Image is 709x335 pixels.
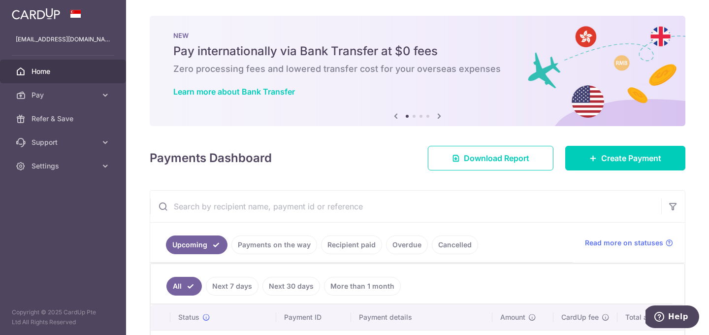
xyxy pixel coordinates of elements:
span: Amount [500,312,525,322]
h6: Zero processing fees and lowered transfer cost for your overseas expenses [173,63,662,75]
a: Learn more about Bank Transfer [173,87,295,97]
p: NEW [173,32,662,39]
a: Read more on statuses [585,238,673,248]
span: Home [32,67,97,76]
input: Search by recipient name, payment id or reference [150,191,661,222]
span: Refer & Save [32,114,97,124]
span: Status [178,312,199,322]
span: Pay [32,90,97,100]
p: [EMAIL_ADDRESS][DOMAIN_NAME] [16,34,110,44]
img: Bank transfer banner [150,16,685,126]
span: Download Report [464,152,529,164]
span: CardUp fee [561,312,599,322]
span: Total amt. [625,312,658,322]
a: Overdue [386,235,428,254]
a: Next 7 days [206,277,258,296]
a: Cancelled [432,235,478,254]
span: Settings [32,161,97,171]
h5: Pay internationally via Bank Transfer at $0 fees [173,43,662,59]
a: More than 1 month [324,277,401,296]
a: Recipient paid [321,235,382,254]
h4: Payments Dashboard [150,149,272,167]
a: Upcoming [166,235,227,254]
th: Payment details [351,304,492,330]
a: Next 30 days [262,277,320,296]
a: Create Payment [565,146,685,170]
span: Read more on statuses [585,238,663,248]
img: CardUp [12,8,60,20]
a: Payments on the way [231,235,317,254]
a: All [166,277,202,296]
th: Payment ID [276,304,351,330]
span: Create Payment [601,152,661,164]
a: Download Report [428,146,553,170]
span: Support [32,137,97,147]
iframe: Opens a widget where you can find more information [645,305,699,330]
